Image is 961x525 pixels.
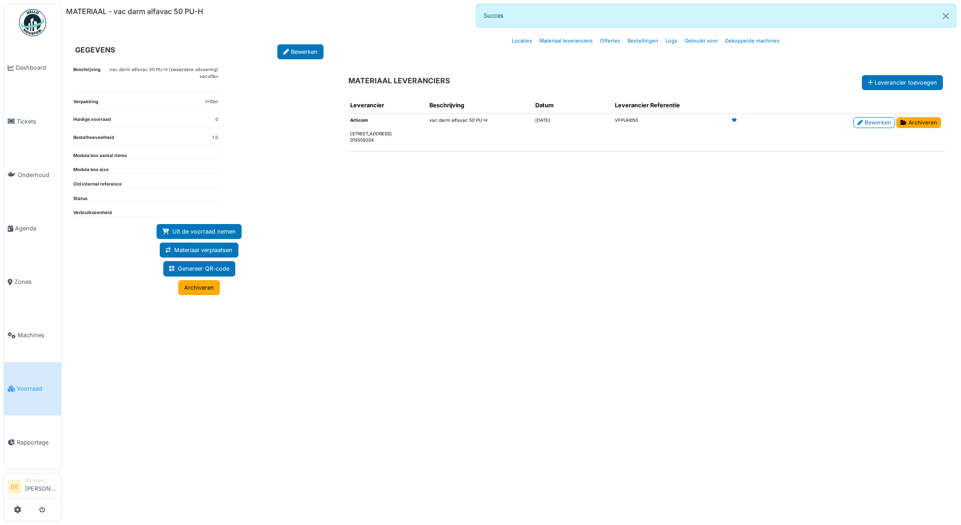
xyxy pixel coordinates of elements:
a: Archiveren [178,280,220,295]
a: Voorraad [4,362,61,415]
li: [PERSON_NAME] [25,477,57,496]
dt: Modula box size [73,167,109,173]
a: Agenda [4,201,61,255]
span: Machines [18,331,57,339]
dt: Old internal reference [73,181,122,188]
a: Genereer QR-code [163,261,235,276]
a: Uit de voorraad nemen [157,224,242,239]
a: Bewerken [277,44,324,59]
dd: [STREET_ADDRESS] 015559204 [350,124,422,144]
a: Rapportage [4,415,61,469]
p: vac darm alfavac 50 PU-H (zwaardere uitvoering) vacuflex [109,67,218,80]
th: Leverancier [347,97,426,114]
a: Materiaal leveranciers [536,30,596,52]
h6: MATERIAAL - vac darm alfavac 50 PU-H [66,7,203,16]
a: Machines [4,309,61,362]
td: VFPUH050 [611,114,729,152]
div: Succes [476,4,956,28]
a: Archiveren [896,117,941,128]
a: Bestellingen [624,30,662,52]
dt: Verpakking [73,99,98,109]
a: Bewerken [853,117,895,128]
li: GE [8,480,21,494]
span: Rapportage [17,438,57,447]
dd: 1.0 [212,134,218,141]
h6: GEGEVENS [75,46,115,54]
p: vac darm alfavac 50 PU-H [429,117,528,124]
button: Leverancier toevoegen [862,75,943,90]
a: Logs [662,30,681,52]
img: Badge_color-CXgf-gQk.svg [19,9,46,36]
span: Onderhoud [18,171,57,179]
a: GE Manager[PERSON_NAME] [8,477,57,499]
dt: Beschrijving [73,67,100,91]
a: Offertes [596,30,624,52]
dd: 1x10m [205,99,218,105]
a: Onderhoud [4,148,61,201]
a: Locaties [508,30,536,52]
span: Dashboard [16,63,57,72]
dt: Articom [350,117,422,124]
a: Gebruikt voor [681,30,721,52]
h6: MATERIAAL LEVERANCIERS [348,76,450,85]
a: Materiaal verplaatsen [160,243,238,258]
dt: Modula box aantal items [73,153,127,159]
a: Zones [4,255,61,309]
span: Zones [14,277,57,286]
span: Voorraad [17,384,57,393]
a: Tickets [4,95,61,148]
th: Leverancier Referentie [611,97,729,114]
th: Beschrijving [426,97,532,114]
button: Close [936,4,956,28]
dt: Verbruikseenheid [73,210,112,216]
div: Manager [25,477,57,484]
span: Tickets [17,117,57,126]
a: Gekoppelde machines [721,30,783,52]
td: [DATE] [532,114,611,152]
dd: 0 [215,116,218,123]
span: Agenda [15,224,57,233]
dt: Bestelhoeveelheid [73,134,114,145]
th: Datum [532,97,611,114]
a: Dashboard [4,41,61,95]
dt: Status [73,196,87,202]
dt: Huidige voorraad [73,116,111,127]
